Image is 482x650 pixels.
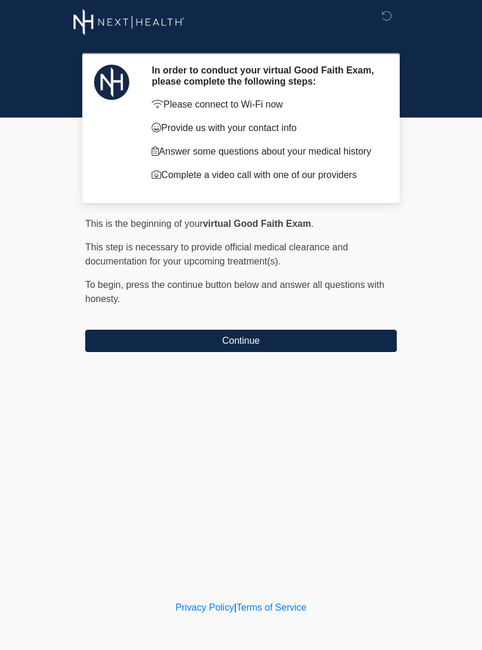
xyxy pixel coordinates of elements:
img: Agent Avatar [94,65,129,100]
a: Privacy Policy [176,602,235,612]
p: Please connect to Wi-Fi now [152,98,379,112]
button: Continue [85,330,397,352]
p: Provide us with your contact info [152,121,379,135]
strong: virtual Good Faith Exam [203,219,311,229]
span: To begin, [85,280,126,290]
span: . [311,219,313,229]
a: | [234,602,236,612]
span: This is the beginning of your [85,219,203,229]
h2: In order to conduct your virtual Good Faith Exam, please complete the following steps: [152,65,379,87]
span: This step is necessary to provide official medical clearance and documentation for your upcoming ... [85,242,348,266]
p: Answer some questions about your medical history [152,145,379,159]
p: Complete a video call with one of our providers [152,168,379,182]
span: press the continue button below and answer all questions with honesty. [85,280,384,304]
a: Terms of Service [236,602,306,612]
img: Next-Health Montecito Logo [73,9,185,35]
